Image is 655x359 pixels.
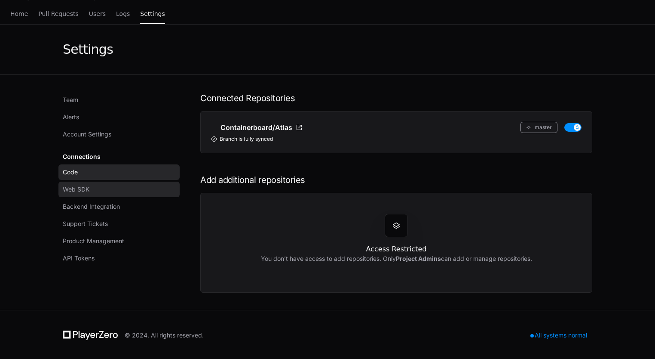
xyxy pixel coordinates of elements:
a: Web SDK [58,182,180,197]
h2: You don’t have access to add repositories. Only can add or manage repositories. [261,254,532,263]
a: Code [58,164,180,180]
span: Home [10,11,28,16]
span: Account Settings [63,130,111,139]
span: Team [63,96,78,104]
div: Branch is fully synced [211,136,582,142]
button: master [520,122,557,133]
a: Product Management [58,233,180,249]
span: Backend Integration [63,202,120,211]
span: Code [63,168,78,176]
span: API Tokens [63,254,95,263]
a: Pull Requests [38,4,78,24]
span: Alerts [63,113,79,121]
a: Team [58,92,180,108]
a: Backend Integration [58,199,180,214]
span: Product Management [63,237,124,245]
a: Home [10,4,28,24]
span: Settings [140,11,165,16]
span: Users [89,11,106,16]
a: Account Settings [58,127,180,142]
h1: Add additional repositories [200,174,592,186]
span: Support Tickets [63,220,108,228]
a: Settings [140,4,165,24]
a: Containerboard/Atlas [211,122,303,133]
a: Logs [116,4,130,24]
div: © 2024. All rights reserved. [125,331,204,340]
a: Support Tickets [58,216,180,232]
div: All systems normal [525,329,592,341]
h1: Access Restricted [366,244,427,254]
a: Users [89,4,106,24]
div: Settings [63,42,113,57]
a: Alerts [58,109,180,125]
span: Logs [116,11,130,16]
h1: Connected Repositories [200,92,592,104]
span: Containerboard/Atlas [220,122,292,133]
strong: Project Admins [396,255,441,262]
span: Web SDK [63,185,89,194]
span: Pull Requests [38,11,78,16]
a: API Tokens [58,251,180,266]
